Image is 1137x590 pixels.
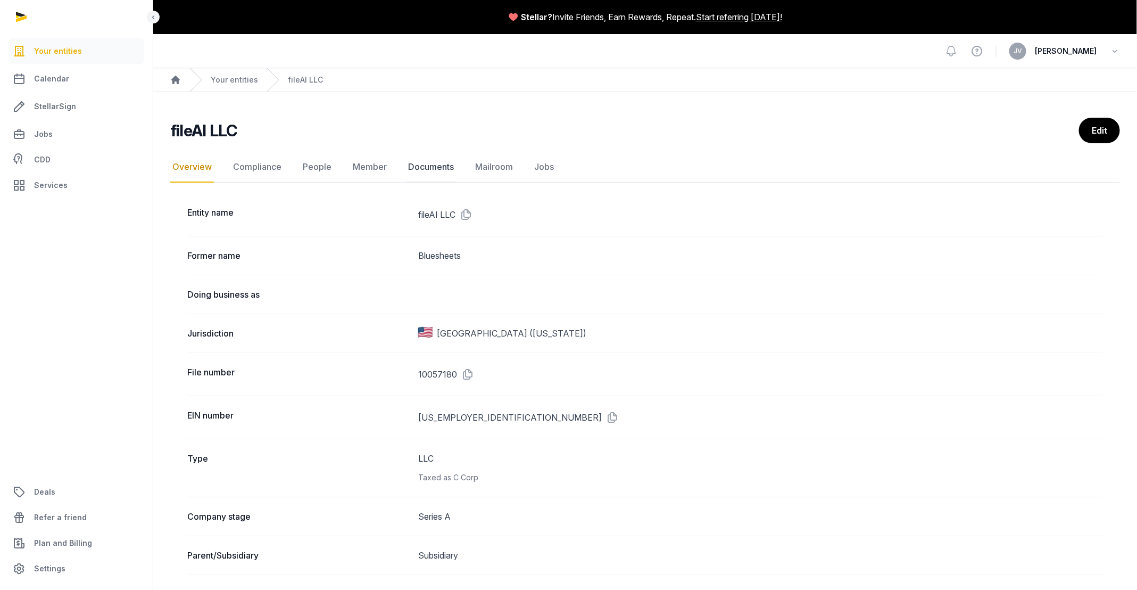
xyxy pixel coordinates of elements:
[9,94,144,119] a: StellarSign
[1009,43,1026,60] button: JV
[34,72,69,85] span: Calendar
[418,366,1103,383] dd: 10057180
[532,152,556,183] a: Jobs
[9,38,144,64] a: Your entities
[1079,118,1120,143] a: Edit
[231,152,284,183] a: Compliance
[34,45,82,58] span: Your entities
[34,179,68,192] span: Services
[187,327,410,340] dt: Jurisdiction
[187,452,410,484] dt: Type
[187,206,410,223] dt: Entity name
[9,173,144,198] a: Services
[9,530,144,556] a: Plan and Billing
[153,68,1137,92] nav: Breadcrumb
[946,467,1137,590] iframe: Chat Widget
[521,11,552,23] span: Stellar?
[187,549,410,562] dt: Parent/Subsidiary
[418,249,1103,262] dd: Bluesheets
[9,66,144,92] a: Calendar
[288,75,323,85] a: fileAI LLC
[187,249,410,262] dt: Former name
[170,121,238,140] h2: fileAI LLC
[418,409,1103,426] dd: [US_EMPLOYER_IDENTIFICATION_NUMBER]
[437,327,586,340] span: [GEOGRAPHIC_DATA] ([US_STATE])
[34,153,51,166] span: CDD
[9,505,144,530] a: Refer a friend
[34,511,87,524] span: Refer a friend
[696,11,782,23] a: Start referring [DATE]!
[170,152,1120,183] nav: Tabs
[301,152,334,183] a: People
[406,152,456,183] a: Documents
[9,121,144,147] a: Jobs
[1014,48,1022,54] span: JV
[9,479,144,505] a: Deals
[187,409,410,426] dt: EIN number
[187,366,410,383] dt: File number
[473,152,515,183] a: Mailroom
[418,452,1103,484] dd: LLC
[351,152,389,183] a: Member
[34,537,92,550] span: Plan and Billing
[9,556,144,581] a: Settings
[34,562,65,575] span: Settings
[211,75,258,85] a: Your entities
[418,510,1103,523] dd: Series A
[34,486,55,498] span: Deals
[187,510,410,523] dt: Company stage
[418,471,1103,484] div: Taxed as C Corp
[1035,45,1097,58] span: [PERSON_NAME]
[34,100,76,113] span: StellarSign
[170,152,214,183] a: Overview
[9,149,144,170] a: CDD
[187,288,410,301] dt: Doing business as
[34,128,53,141] span: Jobs
[418,549,1103,562] dd: Subsidiary
[418,206,1103,223] dd: fileAI LLC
